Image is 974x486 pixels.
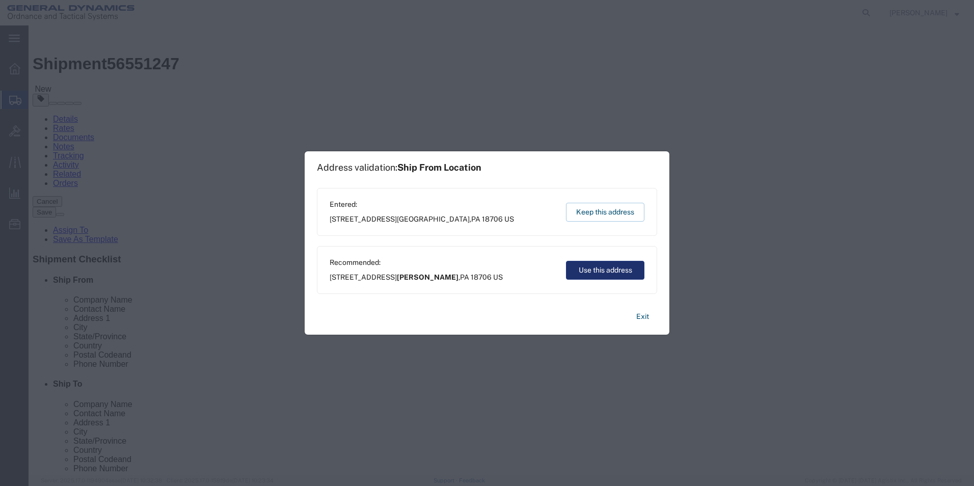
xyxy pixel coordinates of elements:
[471,215,480,223] span: PA
[566,203,644,222] button: Keep this address
[317,162,481,173] h1: Address validation:
[471,273,492,281] span: 18706
[628,308,657,326] button: Exit
[397,162,481,173] span: Ship From Location
[504,215,514,223] span: US
[330,214,514,225] span: [STREET_ADDRESS] ,
[397,273,458,281] span: [PERSON_NAME]
[566,261,644,280] button: Use this address
[460,273,469,281] span: PA
[330,272,503,283] span: [STREET_ADDRESS] ,
[330,199,514,210] span: Entered:
[482,215,503,223] span: 18706
[493,273,503,281] span: US
[330,257,503,268] span: Recommended:
[397,215,470,223] span: [GEOGRAPHIC_DATA]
